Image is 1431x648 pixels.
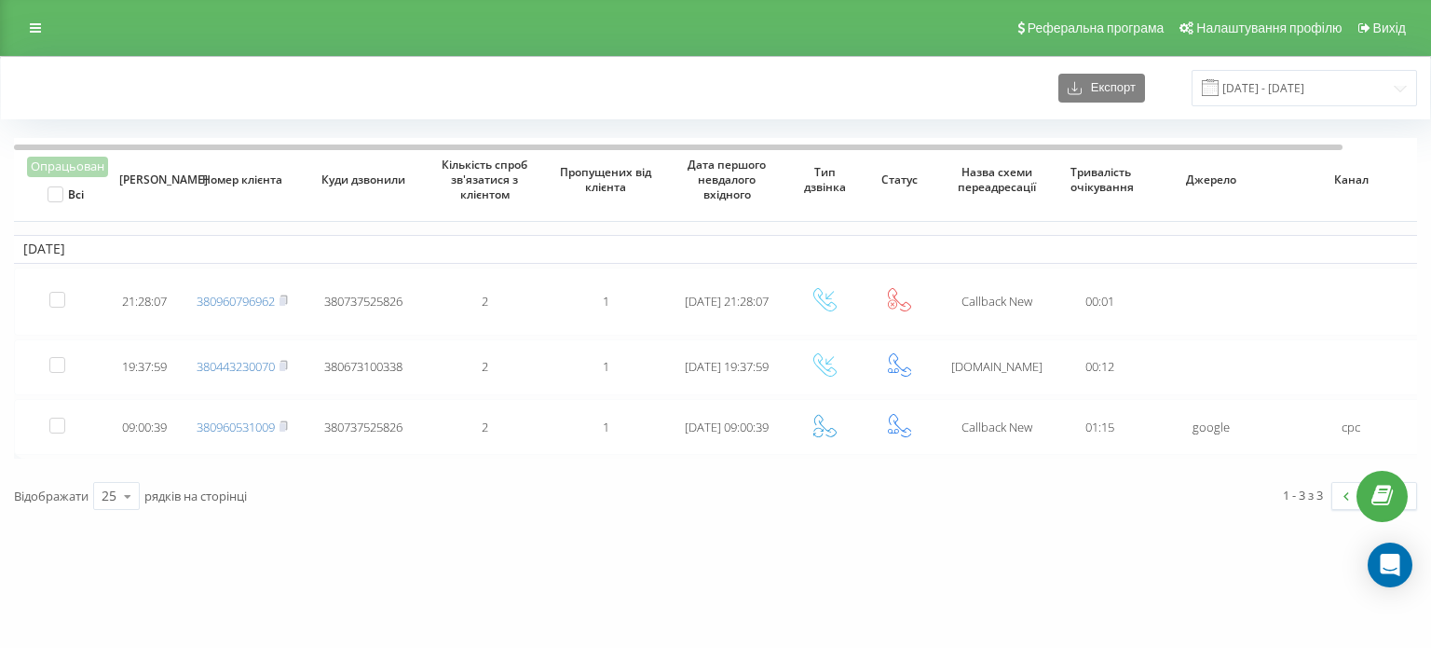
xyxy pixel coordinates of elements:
td: Сallback New [936,268,1057,336]
td: 00:01 [1057,268,1141,336]
td: 01:15 [1057,399,1141,455]
span: 1 [603,419,609,435]
span: 380737525826 [324,293,402,310]
span: Джерело [1157,172,1266,187]
td: 09:00:39 [107,399,182,455]
span: Тип дзвінка [799,165,850,194]
a: 380960531009 [197,419,275,435]
td: google [1141,399,1281,455]
span: 380737525826 [324,419,402,435]
div: 1 - 3 з 3 [1283,486,1323,504]
span: [PERSON_NAME] [119,172,170,187]
span: Кількість спроб зв'язатися з клієнтом [439,158,531,201]
td: [DOMAIN_NAME] [936,339,1057,395]
a: 380443230070 [197,358,275,375]
span: Номер клієнта [197,172,289,187]
td: Сallback New [936,399,1057,455]
td: 00:12 [1057,339,1141,395]
div: Open Intercom Messenger [1368,543,1412,587]
span: 1 [603,358,609,375]
td: 19:37:59 [107,339,182,395]
span: [DATE] 09:00:39 [685,419,769,435]
td: cpc [1281,399,1421,455]
button: Експорт [1058,74,1145,103]
span: 2 [482,419,488,435]
span: Тривалість очікування [1070,165,1129,194]
span: [DATE] 19:37:59 [685,358,769,375]
span: рядків на сторінці [144,488,247,504]
span: Статус [874,172,924,187]
td: 21:28:07 [107,268,182,336]
span: Дата першого невдалого вхідного [681,158,773,201]
span: Експорт [1082,81,1136,95]
span: Куди дзвонили [318,172,410,187]
span: Канал [1297,172,1406,187]
span: 1 [603,293,609,310]
span: Відображати [14,488,89,504]
span: Назва схеми переадресації [951,165,1043,194]
span: Вихід [1373,21,1406,35]
span: Налаштування профілю [1196,21,1342,35]
span: 380673100338 [324,358,402,375]
span: 2 [482,358,488,375]
span: Реферальна програма [1028,21,1165,35]
span: Пропущених від клієнта [560,165,652,194]
div: 25 [102,487,116,505]
a: 380960796962 [197,293,275,310]
span: 2 [482,293,488,310]
label: Всі [48,186,84,202]
span: [DATE] 21:28:07 [685,293,769,310]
